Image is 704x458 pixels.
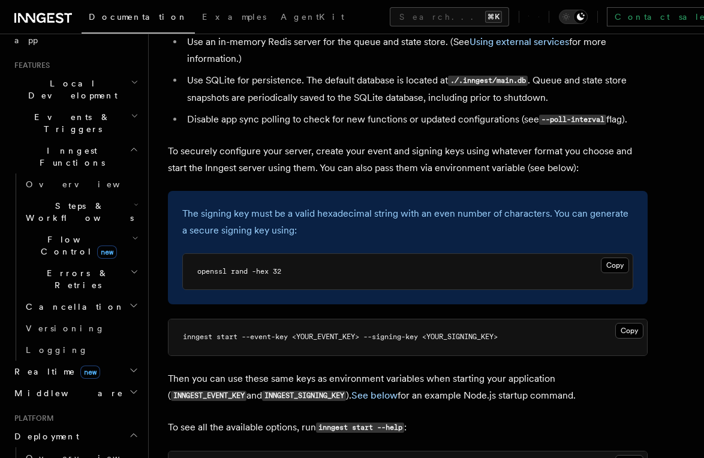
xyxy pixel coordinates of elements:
[21,229,141,262] button: Flow Controlnew
[10,361,141,382] button: Realtimenew
[183,111,648,128] li: Disable app sync polling to check for new functions or updated configurations (see flag).
[316,423,404,433] code: inngest start --help
[615,323,643,339] button: Copy
[183,34,648,67] li: Use an in-memory Redis server for the queue and state store. (See for more information.)
[10,61,50,70] span: Features
[202,12,266,22] span: Examples
[183,333,498,341] span: inngest start --event-key <YOUR_EVENT_KEY> --signing-key <YOUR_SIGNING_KEY>
[10,77,131,101] span: Local Development
[168,419,648,436] p: To see all the available options, run :
[26,324,105,333] span: Versioning
[82,4,195,34] a: Documentation
[171,391,246,401] code: INNGEST_EVENT_KEY
[390,7,509,26] button: Search...⌘K
[21,296,141,318] button: Cancellation
[601,258,629,273] button: Copy
[10,17,141,51] a: Setting up your app
[97,246,117,259] span: new
[21,262,141,296] button: Errors & Retries
[539,115,606,125] code: --poll-interval
[559,10,588,24] button: Toggle dark mode
[485,11,502,23] kbd: ⌘K
[80,366,100,379] span: new
[10,387,124,399] span: Middleware
[168,370,648,405] p: Then you can use these same keys as environment variables when starting your application ( and )....
[21,318,141,339] a: Versioning
[281,12,344,22] span: AgentKit
[351,390,398,401] a: See below
[470,36,569,47] a: Using external services
[21,301,125,313] span: Cancellation
[10,426,141,447] button: Deployment
[10,145,130,169] span: Inngest Functions
[195,4,273,32] a: Examples
[262,391,346,401] code: INNGEST_SIGNING_KEY
[197,267,281,276] span: openssl rand -hex 32
[21,339,141,361] a: Logging
[21,234,132,258] span: Flow Control
[10,430,79,442] span: Deployment
[10,140,141,173] button: Inngest Functions
[182,205,633,239] p: The signing key must be a valid hexadecimal string with an even number of characters. You can gen...
[183,72,648,106] li: Use SQLite for persistence. The default database is located at . Queue and state store snapshots ...
[21,173,141,195] a: Overview
[10,111,131,135] span: Events & Triggers
[21,267,130,291] span: Errors & Retries
[10,73,141,106] button: Local Development
[21,200,134,224] span: Steps & Workflows
[10,366,100,378] span: Realtime
[21,195,141,229] button: Steps & Workflows
[26,179,149,189] span: Overview
[89,12,188,22] span: Documentation
[448,76,528,86] code: ./.inngest/main.db
[26,345,88,355] span: Logging
[273,4,351,32] a: AgentKit
[10,173,141,361] div: Inngest Functions
[10,414,54,423] span: Platform
[10,382,141,404] button: Middleware
[168,143,648,176] p: To securely configure your server, create your event and signing keys using whatever format you c...
[10,106,141,140] button: Events & Triggers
